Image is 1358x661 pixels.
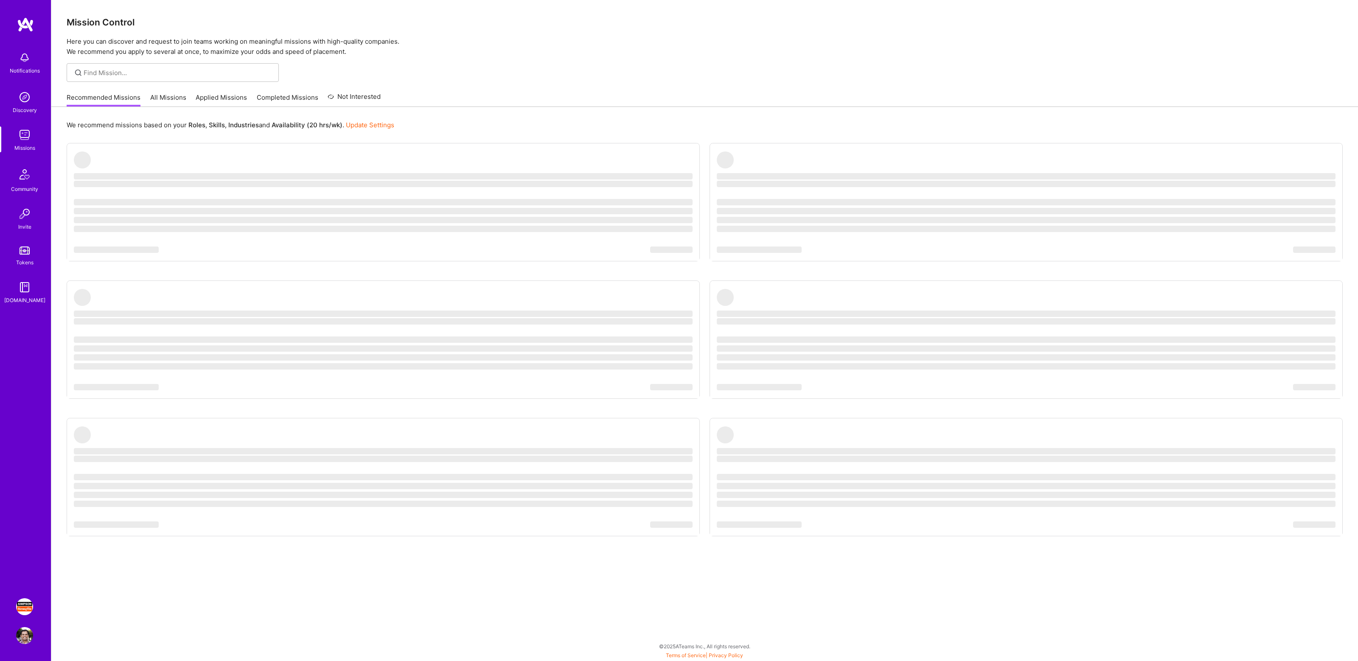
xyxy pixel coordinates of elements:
[209,121,225,129] b: Skills
[346,121,394,129] a: Update Settings
[10,66,40,75] div: Notifications
[14,598,35,615] a: Simpson Strong-Tie: Product Manager
[67,36,1343,57] p: Here you can discover and request to join teams working on meaningful missions with high-quality ...
[14,164,35,185] img: Community
[67,93,140,107] a: Recommended Missions
[228,121,259,129] b: Industries
[188,121,205,129] b: Roles
[17,17,34,32] img: logo
[18,222,31,231] div: Invite
[16,279,33,296] img: guide book
[150,93,186,107] a: All Missions
[196,93,247,107] a: Applied Missions
[51,636,1358,657] div: © 2025 ATeams Inc., All rights reserved.
[257,93,318,107] a: Completed Missions
[16,598,33,615] img: Simpson Strong-Tie: Product Manager
[14,143,35,152] div: Missions
[666,652,743,658] span: |
[16,89,33,106] img: discovery
[4,296,45,305] div: [DOMAIN_NAME]
[16,258,34,267] div: Tokens
[16,126,33,143] img: teamwork
[272,121,342,129] b: Availability (20 hrs/wk)
[73,68,83,78] i: icon SearchGrey
[14,627,35,644] a: User Avatar
[11,185,38,193] div: Community
[16,627,33,644] img: User Avatar
[67,17,1343,28] h3: Mission Control
[84,68,272,77] input: Find Mission...
[666,652,706,658] a: Terms of Service
[16,49,33,66] img: bell
[67,120,394,129] p: We recommend missions based on your , , and .
[709,652,743,658] a: Privacy Policy
[20,246,30,255] img: tokens
[16,205,33,222] img: Invite
[13,106,37,115] div: Discovery
[328,92,381,107] a: Not Interested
